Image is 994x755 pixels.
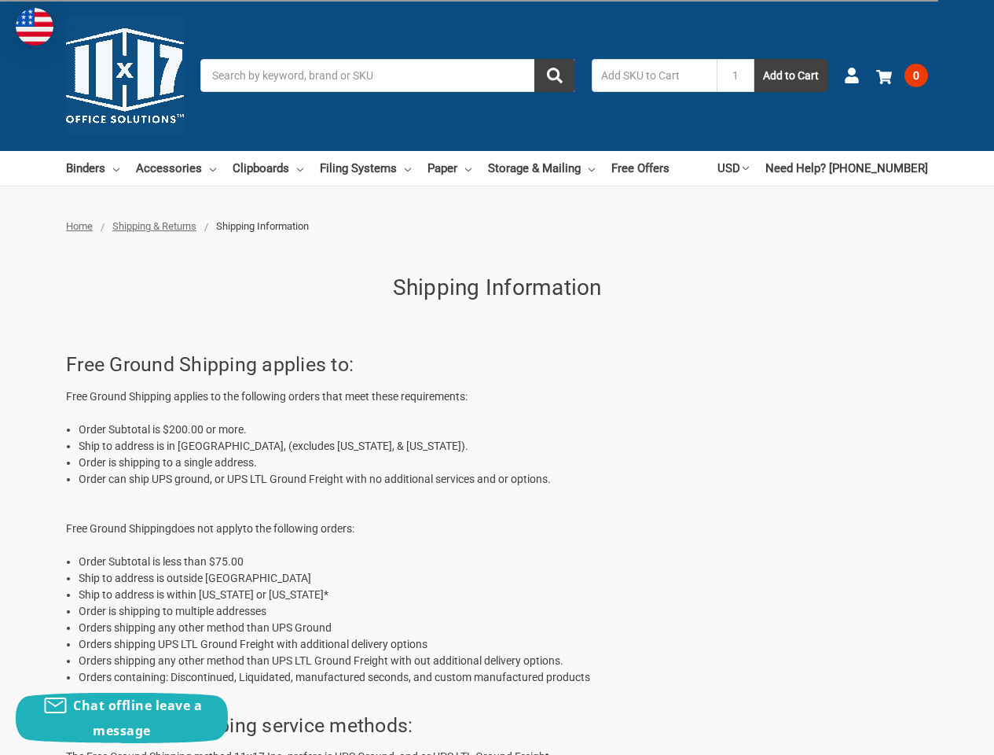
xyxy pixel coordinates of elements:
li: Orders shipping any other method than UPS LTL Ground Freight with out additional delivery options. [79,653,928,669]
li: Order can ship UPS ground, or UPS LTL Ground Freight with no additional services and or options. [79,471,928,488]
a: Need Help? [PHONE_NUMBER] [765,151,928,186]
a: Home [66,220,93,232]
a: Paper [427,151,471,186]
li: Order Subtotal is less than $75.00 [79,554,928,570]
p: Free Ground Shipping to the following orders: [66,521,928,537]
span: Shipping Information [216,220,309,232]
li: Orders shipping UPS LTL Ground Freight with additional delivery options [79,636,928,653]
span: 0 [904,64,928,87]
span: Chat offline leave a message [73,697,202,739]
span: does not apply [171,522,243,535]
li: Ship to address is within [US_STATE] or [US_STATE]* [79,587,928,603]
li: Order Subtotal is $200.00 or more. [79,422,928,438]
h2: Free Ground Shipping applies to: [66,350,928,380]
a: Free Offers [611,151,669,186]
a: Storage & Mailing [488,151,595,186]
a: Accessories [136,151,216,186]
input: Add SKU to Cart [592,59,717,92]
button: Chat offline leave a message [16,693,228,743]
img: duty and tax information for United States [16,8,53,46]
button: Add to Cart [754,59,827,92]
a: USD [717,151,749,186]
h2: Free Ground Shipping service methods: [66,711,928,741]
li: Ship to address is outside [GEOGRAPHIC_DATA] [79,570,928,587]
li: Order is shipping to multiple addresses [79,603,928,620]
img: 11x17.com [66,17,184,134]
a: Shipping & Returns [112,220,196,232]
li: Orders shipping any other method than UPS Ground [79,620,928,636]
li: Orders containing: Discontinued, Liquidated, manufactured seconds, and custom manufactured products [79,669,928,686]
h1: Shipping Information [66,271,928,304]
a: Binders [66,151,119,186]
input: Search by keyword, brand or SKU [200,59,575,92]
iframe: Google Customer Reviews [864,713,994,755]
p: Free Ground Shipping applies to the following orders that meet these requirements: [66,389,928,405]
a: Filing Systems [320,151,411,186]
a: Clipboards [233,151,303,186]
a: 0 [876,55,928,96]
li: Order is shipping to a single address. [79,455,928,471]
li: Ship to address is in [GEOGRAPHIC_DATA], (excludes [US_STATE], & [US_STATE]). [79,438,928,455]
